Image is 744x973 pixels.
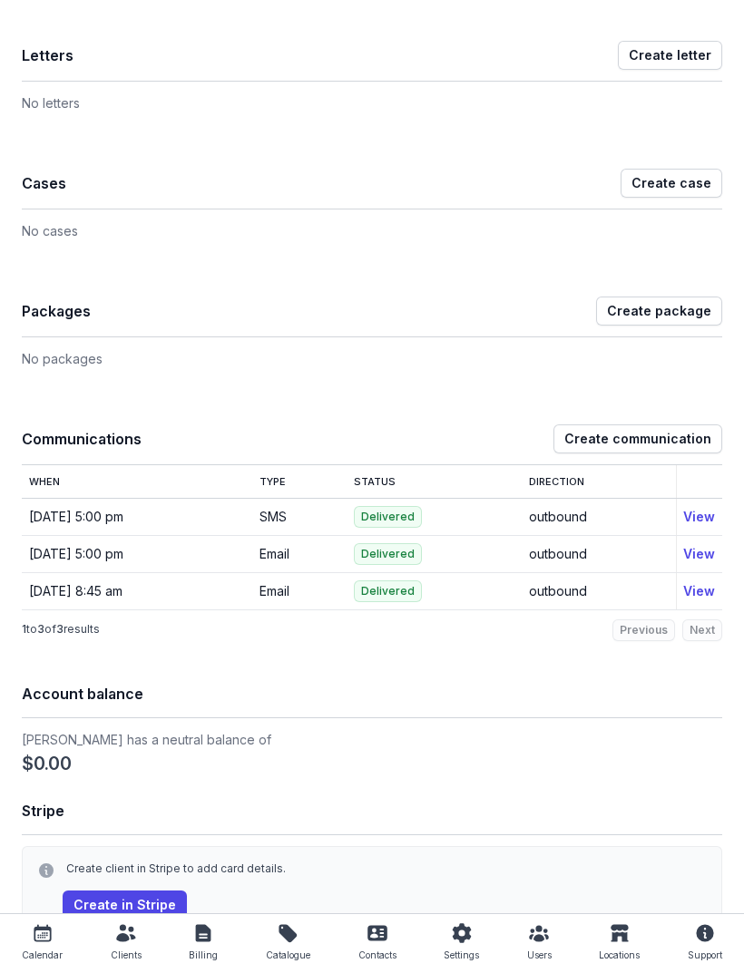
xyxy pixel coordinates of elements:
[66,861,707,876] div: Create client in Stripe to add card details.
[683,546,715,561] a: View
[522,573,676,610] td: outbound
[683,583,715,598] a: View
[22,536,252,573] td: [DATE] 5:00 pm
[688,944,722,966] div: Support
[682,619,722,641] button: Next
[22,43,618,68] h1: Letters
[444,944,479,966] div: Settings
[683,509,715,524] a: View
[629,44,711,66] span: Create letter
[612,619,675,641] button: Previous
[522,536,676,573] td: outbound
[22,465,252,499] th: When
[596,297,722,326] button: Create package
[607,300,711,322] span: Create package
[252,465,347,499] th: Type
[22,622,100,637] p: to of results
[22,337,722,370] div: No packages
[22,209,722,242] div: No cases
[22,798,722,823] h1: Stripe
[73,894,176,916] span: Create in Stripe
[22,732,271,747] span: [PERSON_NAME] has a neutral balance of
[564,428,711,450] span: Create communication
[56,622,64,636] span: 3
[354,506,422,528] span: Delivered
[252,499,347,536] td: SMS
[631,172,711,194] span: Create case
[63,890,187,919] button: Create in Stripe
[37,622,44,636] span: 3
[22,170,621,196] h1: Cases
[354,580,422,602] span: Delivered
[358,944,396,966] div: Contacts
[347,465,522,499] th: Status
[252,573,347,610] td: Email
[690,623,715,637] span: Next
[189,944,218,966] div: Billing
[111,944,142,966] div: Clients
[22,426,553,452] h1: Communications
[527,944,552,966] div: Users
[522,465,676,499] th: Direction
[522,499,676,536] td: outbound
[252,536,347,573] td: Email
[22,622,26,636] span: 1
[22,681,722,706] h1: Account balance
[22,751,72,776] span: $0.00
[22,82,722,114] div: No letters
[599,944,640,966] div: Locations
[22,499,252,536] td: [DATE] 5:00 pm
[266,944,310,966] div: Catalogue
[22,944,63,966] div: Calendar
[354,543,422,565] span: Delivered
[22,573,252,610] td: [DATE] 8:45 am
[22,298,596,324] h1: Packages
[620,623,668,637] span: Previous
